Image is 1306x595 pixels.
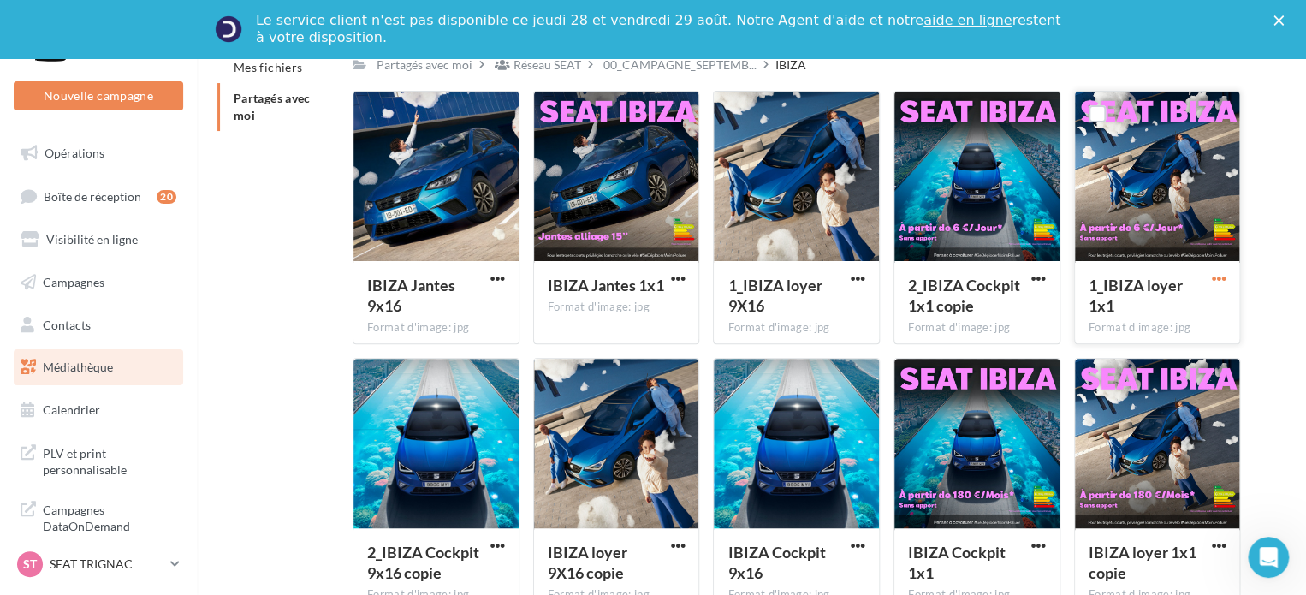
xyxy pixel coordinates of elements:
[367,320,505,336] div: Format d'image: jpg
[14,548,183,580] a: ST SEAT TRIGNAC
[1273,15,1291,26] div: Fermer
[727,543,825,582] span: IBIZA Cockpit 9x16
[923,12,1012,28] a: aide en ligne
[548,276,664,295] span: IBIZA Jantes 1x1
[234,91,311,122] span: Partagés avec moi
[215,15,242,43] img: Profile image for Service-Client
[10,265,187,300] a: Campagnes
[513,57,581,74] div: Réseau SEAT
[43,442,176,479] span: PLV et print personnalisable
[10,307,187,343] a: Contacts
[10,135,187,171] a: Opérations
[727,320,865,336] div: Format d'image: jpg
[775,57,806,74] div: IBIZA
[908,543,1006,582] span: IBIZA Cockpit 1x1
[44,188,141,203] span: Boîte de réception
[1089,276,1183,315] span: 1_IBIZA loyer 1x1
[14,81,183,110] button: Nouvelle campagne
[234,60,302,74] span: Mes fichiers
[603,57,757,74] span: 00_CAMPAGNE_SEPTEMB...
[10,178,187,215] a: Boîte de réception20
[10,222,187,258] a: Visibilité en ligne
[23,556,37,573] span: ST
[1248,537,1289,578] iframe: Intercom live chat
[10,491,187,542] a: Campagnes DataOnDemand
[43,402,100,417] span: Calendrier
[43,498,176,535] span: Campagnes DataOnDemand
[548,300,686,315] div: Format d'image: jpg
[1089,320,1226,336] div: Format d'image: jpg
[46,232,138,247] span: Visibilité en ligne
[908,320,1046,336] div: Format d'image: jpg
[10,392,187,428] a: Calendrier
[377,57,472,74] div: Partagés avec moi
[367,543,479,582] span: 2_IBIZA Cockpit 9x16 copie
[43,360,113,374] span: Médiathèque
[157,190,176,204] div: 20
[908,276,1020,315] span: 2_IBIZA Cockpit 1x1 copie
[10,435,187,485] a: PLV et print personnalisable
[548,543,627,582] span: IBIZA loyer 9X16 copie
[50,556,163,573] p: SEAT TRIGNAC
[367,276,455,315] span: IBIZA Jantes 9x16
[43,275,104,289] span: Campagnes
[45,146,104,160] span: Opérations
[10,349,187,385] a: Médiathèque
[1089,543,1196,582] span: IBIZA loyer 1x1 copie
[43,317,91,331] span: Contacts
[727,276,822,315] span: 1_IBIZA loyer 9X16
[256,12,1064,46] div: Le service client n'est pas disponible ce jeudi 28 et vendredi 29 août. Notre Agent d'aide et not...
